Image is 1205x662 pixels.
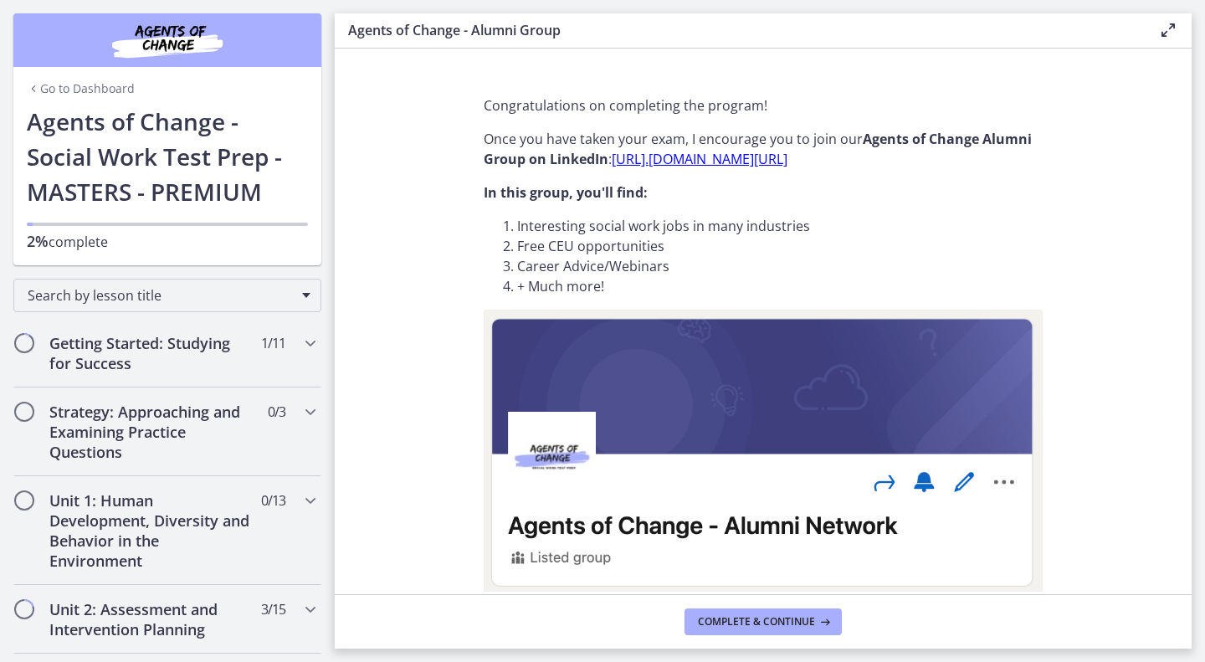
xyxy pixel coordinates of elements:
span: 0 / 13 [261,490,285,511]
button: Complete & continue [685,608,842,635]
p: Once you have taken your exam, I encourage you to join our : [484,129,1043,169]
strong: In this group, you'll find: [484,183,648,202]
a: [URL].[DOMAIN_NAME][URL] [612,150,787,168]
img: Screen_Shot_2022-09-25_at_3.11.36_PM.png [484,310,1043,592]
h1: Agents of Change - Social Work Test Prep - MASTERS - PREMIUM [27,104,308,209]
p: complete [27,231,308,252]
h3: Agents of Change - Alumni Group [348,20,1131,40]
li: Career Advice/Webinars [517,256,1043,276]
span: Complete & continue [698,615,815,629]
p: Congratulations on completing the program! [484,95,1043,115]
a: Go to Dashboard [27,80,135,97]
h2: Getting Started: Studying for Success [49,333,254,373]
span: Search by lesson title [28,286,294,305]
span: 0 / 3 [268,402,285,422]
li: + Much more! [517,276,1043,296]
div: Search by lesson title [13,279,321,312]
img: Agents of Change [67,20,268,60]
h2: Unit 2: Assessment and Intervention Planning [49,599,254,639]
span: 3 / 15 [261,599,285,619]
li: Free CEU opportunities [517,236,1043,256]
span: 2% [27,231,49,251]
h2: Strategy: Approaching and Examining Practice Questions [49,402,254,462]
h2: Unit 1: Human Development, Diversity and Behavior in the Environment [49,490,254,571]
li: Interesting social work jobs in many industries [517,216,1043,236]
span: 1 / 11 [261,333,285,353]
